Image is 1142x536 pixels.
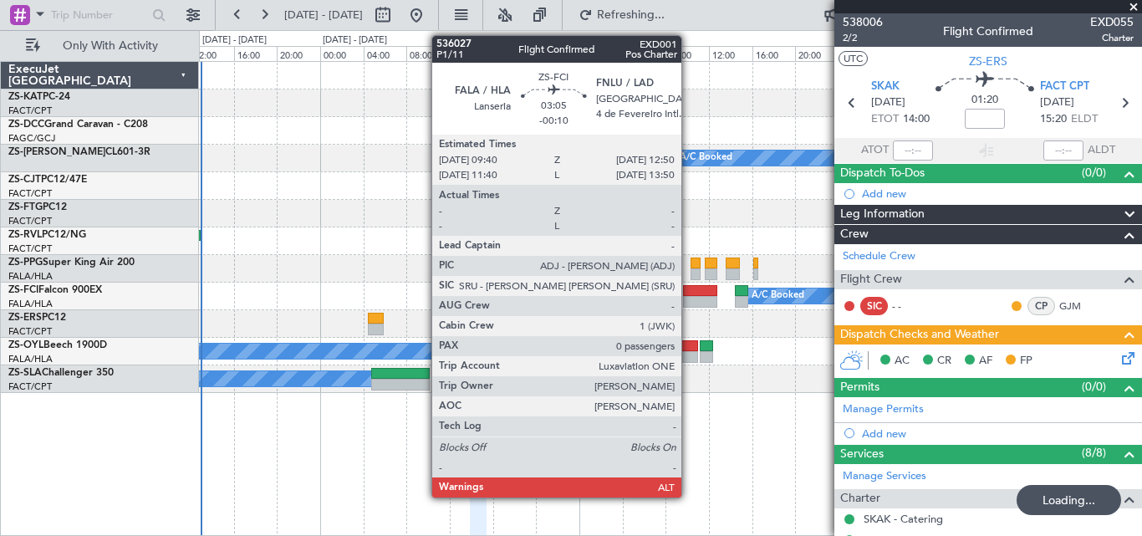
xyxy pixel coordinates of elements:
div: [DATE] - [DATE] [202,33,267,48]
div: CP [1027,297,1055,315]
div: SIC [860,297,888,315]
span: ELDT [1071,111,1098,128]
span: ZS-FTG [8,202,43,212]
span: (0/0) [1082,164,1106,181]
a: FACT/CPT [8,105,52,117]
a: ZS-FCIFalcon 900EX [8,285,102,295]
div: Loading... [1017,485,1121,515]
a: FACT/CPT [8,325,52,338]
span: Services [840,445,884,464]
span: ETOT [871,111,899,128]
input: Trip Number [51,3,147,28]
span: ATOT [861,142,889,159]
span: ZS-ERS [8,313,42,323]
span: Only With Activity [43,40,176,52]
span: ZS-FCI [8,285,38,295]
a: FACT/CPT [8,380,52,393]
span: 538006 [843,13,883,31]
span: Leg Information [840,205,925,224]
div: 12:00 [191,46,234,61]
div: 08:00 [665,46,709,61]
span: 01:20 [971,92,998,109]
span: Dispatch To-Dos [840,164,925,183]
span: ZS-PPG [8,258,43,268]
a: Manage Services [843,468,926,485]
a: ZS-DCCGrand Caravan - C208 [8,120,148,130]
div: 00:00 [320,46,364,61]
span: [DATE] [871,94,905,111]
a: FALA/HLA [8,353,53,365]
span: Flight Crew [840,270,902,289]
div: Add new [862,426,1134,441]
a: ZS-FTGPC12 [8,202,67,212]
span: ZS-SLA [8,368,42,378]
span: FACT CPT [1040,79,1089,95]
span: [DATE] [1040,94,1074,111]
span: Dispatch Checks and Weather [840,325,999,345]
span: 2/2 [843,31,883,45]
div: 04:00 [623,46,666,61]
a: ZS-ERSPC12 [8,313,66,323]
span: Crew [840,225,869,244]
span: ZS-CJT [8,175,41,185]
div: [DATE] - [DATE] [582,33,646,48]
span: ZS-OYL [8,340,43,350]
span: ALDT [1088,142,1115,159]
div: 16:00 [493,46,537,61]
div: 04:00 [364,46,407,61]
span: AC [895,353,910,370]
a: FACT/CPT [8,215,52,227]
span: Charter [1090,31,1134,45]
a: FAGC/GCJ [8,132,55,145]
span: Permits [840,378,879,397]
div: 20:00 [795,46,839,61]
div: Add new [862,186,1134,201]
div: A/C Booked [680,145,732,171]
a: ZS-KATPC-24 [8,92,70,102]
span: ZS-DCC [8,120,44,130]
span: ZS-KAT [8,92,43,102]
span: 15:20 [1040,111,1067,128]
a: ZS-PPGSuper King Air 200 [8,258,135,268]
div: 08:00 [406,46,450,61]
a: FACT/CPT [8,187,52,200]
button: Refreshing... [571,2,671,28]
a: ZS-CJTPC12/47E [8,175,87,185]
div: 12:00 [450,46,493,61]
span: (0/0) [1082,378,1106,396]
span: 14:00 [903,111,930,128]
span: EXD055 [1090,13,1134,31]
span: FP [1020,353,1032,370]
a: FACT/CPT [8,242,52,255]
div: 16:00 [234,46,278,61]
a: ZS-SLAChallenger 350 [8,368,114,378]
a: Manage Permits [843,401,924,418]
span: Refreshing... [596,9,666,21]
span: (8/8) [1082,444,1106,462]
div: 20:00 [536,46,579,61]
span: [DATE] - [DATE] [284,8,363,23]
span: ZS-ERS [969,53,1007,70]
div: 16:00 [752,46,796,61]
a: GJM [1059,299,1097,314]
button: Only With Activity [18,33,181,59]
a: ZS-RVLPC12/NG [8,230,86,240]
a: FALA/HLA [8,298,53,310]
input: --:-- [893,140,933,161]
span: Charter [840,489,880,508]
button: UTC [839,51,868,66]
span: AF [979,353,992,370]
a: Schedule Crew [843,248,915,265]
span: ZS-RVL [8,230,42,240]
a: SKAK - Catering [864,512,943,526]
div: Flight Confirmed [943,23,1033,40]
div: 12:00 [709,46,752,61]
span: SKAK [871,79,900,95]
div: A/C Booked [752,283,804,309]
div: 20:00 [277,46,320,61]
div: - - [892,299,930,314]
a: ZS-[PERSON_NAME]CL601-3R [8,147,150,157]
a: ZS-OYLBeech 1900D [8,340,107,350]
span: ZS-[PERSON_NAME] [8,147,105,157]
span: CR [937,353,951,370]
